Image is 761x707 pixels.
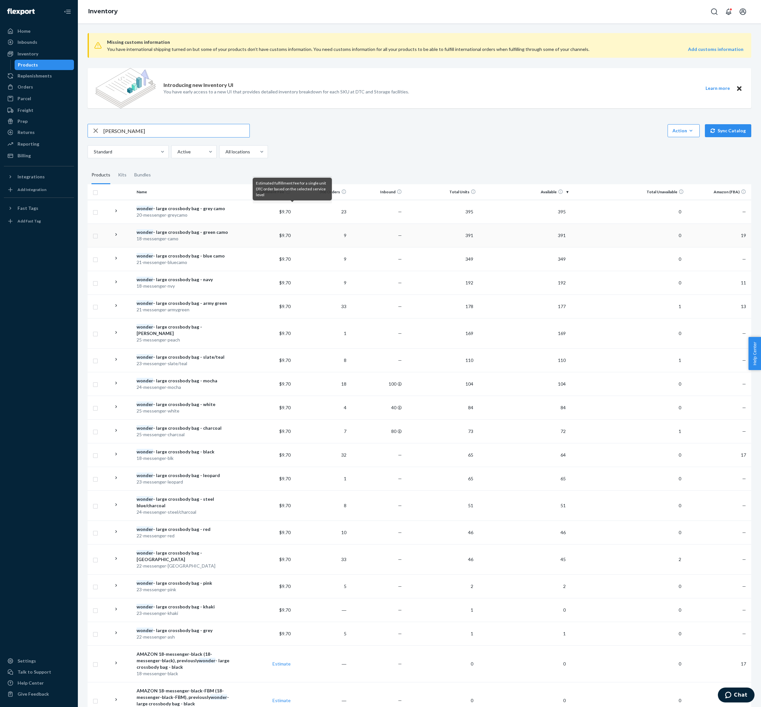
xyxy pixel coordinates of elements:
div: Returns [18,129,35,136]
span: 84 [465,405,476,410]
span: Missing customs information [107,38,743,46]
span: 391 [555,233,568,238]
em: wonder [137,401,153,407]
span: 169 [555,330,568,336]
a: Reporting [4,139,74,149]
div: 22-messenger-[GEOGRAPHIC_DATA] [137,563,236,569]
span: — [742,503,746,508]
div: - large crossbody bag - charcoal [137,425,236,431]
span: 104 [463,381,476,387]
div: Add Fast Tag [18,218,41,224]
span: 64 [558,452,568,458]
span: 395 [555,209,568,214]
button: Fast Tags [4,203,74,213]
td: 17 [686,645,751,682]
a: Add customs information [688,46,743,53]
span: 0 [676,256,684,262]
span: — [742,631,746,636]
button: Integrations [4,172,74,182]
a: Returns [4,127,74,138]
span: 1 [676,428,684,434]
td: 13 [686,294,751,318]
em: wonder [137,526,153,532]
span: 0 [676,698,684,703]
span: $9.70 [279,476,291,481]
button: Help Center [748,337,761,370]
div: Prep [18,118,28,125]
em: wonder [137,550,153,556]
td: 100 [349,372,405,396]
a: Estimate [272,661,291,666]
span: — [398,631,402,636]
div: - large crossbody bag - pink [137,580,236,586]
div: Kits [118,166,127,184]
div: AMAZON 18-messenger-black-FBM (18-messenger-black-FBM), previously - large crossbody bag - black [137,688,236,707]
div: - large crossbody bag - army green [137,300,236,306]
span: $9.70 [279,381,291,387]
div: - large crossbody bag - grey [137,627,236,634]
div: - large crossbody bag - white [137,401,236,408]
span: 0 [561,607,568,613]
a: Inventory [88,8,118,15]
div: Inventory [18,51,38,57]
td: 11 [686,271,751,294]
span: $9.70 [279,304,291,309]
ol: breadcrumbs [83,2,123,21]
span: 0 [676,330,684,336]
span: $9.70 [279,452,291,458]
div: Talk to Support [18,669,51,675]
button: Learn more [701,84,734,92]
div: Inbounds [18,39,37,45]
button: Talk to Support [4,667,74,677]
img: Flexport logo [7,8,35,15]
div: Integrations [18,174,45,180]
em: wonder [137,473,153,478]
div: Reporting [18,141,39,147]
span: 349 [463,256,476,262]
em: wonder [199,658,215,663]
a: Orders [4,82,74,92]
td: 23 [293,200,349,223]
span: 0 [676,452,684,458]
em: wonder [137,300,153,306]
span: — [398,698,402,703]
div: Products [91,166,110,184]
div: - large crossbody bag - [GEOGRAPHIC_DATA] [137,550,236,563]
a: Inbounds [4,37,74,47]
td: 9 [293,247,349,271]
em: wonder [137,580,153,586]
a: Prep [4,116,74,126]
div: 22-messenger-red [137,533,236,539]
div: 23-messenger-pink [137,586,236,593]
a: Freight [4,105,74,115]
a: Products [15,60,74,70]
div: - large crossbody bag - slate/teal [137,354,236,360]
th: Amazon (FBA) [686,184,751,200]
button: Action [668,124,700,137]
span: 1 [561,631,568,636]
div: Action [672,127,695,134]
button: Give Feedback [4,689,74,699]
input: Search inventory by name or sku [103,124,249,137]
div: 25-messenger-peach [137,337,236,343]
span: — [398,304,402,309]
span: — [742,357,746,363]
div: 24-messenger-mocha [137,384,236,390]
div: 21-messenger-bluecamo [137,259,236,266]
div: - large crossbody bag - navy [137,276,236,283]
div: - large crossbody bag - red [137,526,236,533]
span: 391 [463,233,476,238]
td: 1 [293,318,349,348]
td: 10 [293,521,349,544]
span: 169 [463,330,476,336]
div: Estimated fulfillment fee for a single unit DTC order based on the selected service level [256,180,329,198]
span: — [742,476,746,481]
span: 0 [676,503,684,508]
div: Add Integration [18,187,46,192]
span: 0 [468,661,476,666]
a: Add Integration [4,185,74,195]
a: Settings [4,656,74,666]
